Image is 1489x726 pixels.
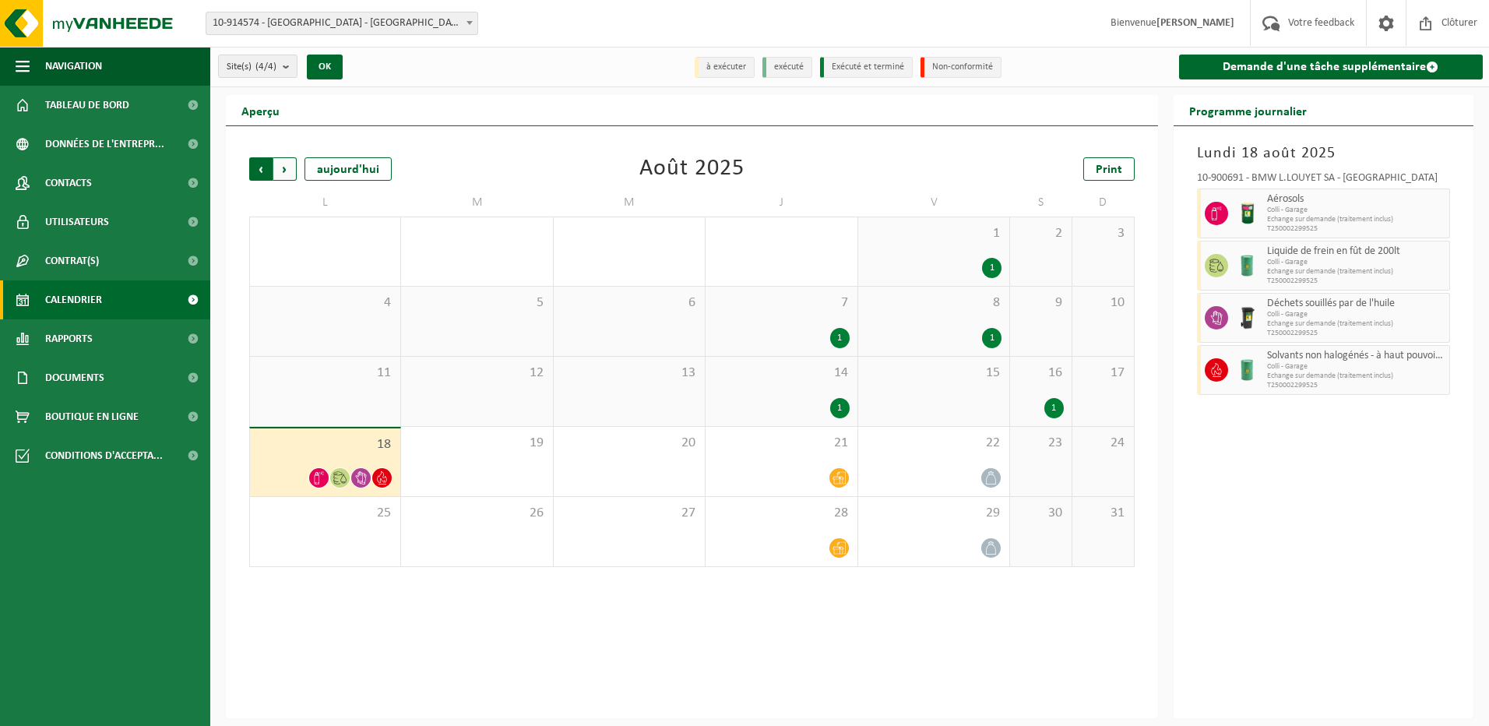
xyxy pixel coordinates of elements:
[921,57,1001,78] li: Non-conformité
[866,294,1001,312] span: 8
[1096,164,1122,176] span: Print
[45,358,104,397] span: Documents
[206,12,477,34] span: 10-914574 - LOUYET WATERLOO - WATERLOO
[409,505,544,522] span: 26
[858,189,1010,217] td: V
[561,294,697,312] span: 6
[45,280,102,319] span: Calendrier
[820,57,913,78] li: Exécuté et terminé
[1267,350,1446,362] span: Solvants non halogénés - à haut pouvoir calorifique en fût 200L
[866,505,1001,522] span: 29
[1080,225,1126,242] span: 3
[1267,319,1446,329] span: Echange sur demande (traitement inclus)
[1267,206,1446,215] span: Colli - Garage
[982,328,1001,348] div: 1
[1072,189,1135,217] td: D
[554,189,706,217] td: M
[258,505,392,522] span: 25
[1267,224,1446,234] span: T250002299525
[695,57,755,78] li: à exécuter
[1010,189,1072,217] td: S
[401,189,553,217] td: M
[1197,142,1451,165] h3: Lundi 18 août 2025
[1179,55,1484,79] a: Demande d'une tâche supplémentaire
[1018,435,1064,452] span: 23
[255,62,276,72] count: (4/4)
[982,258,1001,278] div: 1
[866,435,1001,452] span: 22
[258,365,392,382] span: 11
[409,365,544,382] span: 12
[1156,17,1234,29] strong: [PERSON_NAME]
[258,294,392,312] span: 4
[639,157,744,181] div: Août 2025
[1267,267,1446,277] span: Echange sur demande (traitement inclus)
[45,203,109,241] span: Utilisateurs
[258,436,392,453] span: 18
[1197,173,1451,189] div: 10-900691 - BMW L.LOUYET SA - [GEOGRAPHIC_DATA]
[1236,254,1259,277] img: PB-LD-00200-MET-31
[45,125,164,164] span: Données de l'entrepr...
[866,365,1001,382] span: 15
[1018,505,1064,522] span: 30
[1236,202,1259,225] img: PB-OT-0200-MET-00-32
[561,505,697,522] span: 27
[1236,358,1259,382] img: PB-LD-00200-MET-31
[226,95,295,125] h2: Aperçu
[45,164,92,203] span: Contacts
[1044,398,1064,418] div: 1
[1080,505,1126,522] span: 31
[561,365,697,382] span: 13
[218,55,297,78] button: Site(s)(4/4)
[706,189,857,217] td: J
[45,436,163,475] span: Conditions d'accepta...
[409,294,544,312] span: 5
[1267,245,1446,258] span: Liquide de frein en fût de 200lt
[227,55,276,79] span: Site(s)
[830,328,850,348] div: 1
[1080,294,1126,312] span: 10
[1267,298,1446,310] span: Déchets souillés par de l'huile
[1267,277,1446,286] span: T250002299525
[1083,157,1135,181] a: Print
[1267,381,1446,390] span: T250002299525
[1267,329,1446,338] span: T250002299525
[206,12,478,35] span: 10-914574 - LOUYET WATERLOO - WATERLOO
[1174,95,1322,125] h2: Programme journalier
[713,294,849,312] span: 7
[249,189,401,217] td: L
[45,397,139,436] span: Boutique en ligne
[713,365,849,382] span: 14
[273,157,297,181] span: Suivant
[1267,258,1446,267] span: Colli - Garage
[1267,310,1446,319] span: Colli - Garage
[45,47,102,86] span: Navigation
[830,398,850,418] div: 1
[1236,306,1259,330] img: WB-0240-HPE-BK-01
[1018,294,1064,312] span: 9
[1267,215,1446,224] span: Echange sur demande (traitement inclus)
[1267,372,1446,381] span: Echange sur demande (traitement inclus)
[304,157,392,181] div: aujourd'hui
[1018,365,1064,382] span: 16
[866,225,1001,242] span: 1
[307,55,343,79] button: OK
[45,86,129,125] span: Tableau de bord
[409,435,544,452] span: 19
[762,57,812,78] li: exécuté
[1080,365,1126,382] span: 17
[713,505,849,522] span: 28
[1080,435,1126,452] span: 24
[561,435,697,452] span: 20
[1018,225,1064,242] span: 2
[1267,193,1446,206] span: Aérosols
[249,157,273,181] span: Précédent
[1267,362,1446,372] span: Colli - Garage
[45,241,99,280] span: Contrat(s)
[713,435,849,452] span: 21
[45,319,93,358] span: Rapports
